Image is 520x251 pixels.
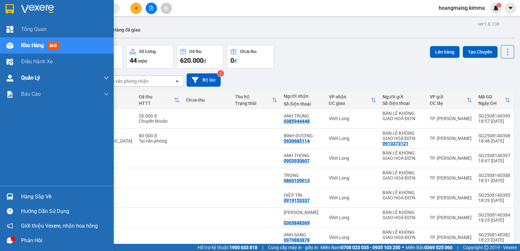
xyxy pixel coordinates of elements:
div: HIỆP TÍN [284,193,322,198]
img: warehouse-icon [6,75,13,82]
div: 0903930607 [284,158,310,163]
strong: 0369 525 060 [424,245,452,250]
div: Vĩnh Long [329,156,376,161]
th: Toggle SortBy [426,92,475,109]
span: file-add [149,6,153,10]
div: Chọn văn phòng nhận [104,78,149,84]
button: caret-down [505,3,516,14]
div: HTTT [139,101,174,106]
div: Vĩnh Long [329,195,376,200]
span: 1 [498,3,500,7]
button: Số lượng44món [126,45,173,69]
button: Bộ lọc [187,73,221,87]
div: Vĩnh Long [329,235,376,240]
span: caret-down [508,5,513,11]
img: warehouse-icon [6,58,13,65]
div: 0365848369 [284,220,310,225]
div: Chưa thu [240,49,256,54]
button: Lên hàng [430,46,460,58]
div: 18:31 [DATE] [478,178,510,183]
div: BÁN LẺ KHÔNG GIAO HOÁ ĐƠN [383,111,423,121]
span: Hỗ trợ kỹ thuật: [198,244,257,251]
div: TP. [PERSON_NAME] [430,175,472,181]
div: BÁN LẺ KHÔNG GIAO HOÁ ĐƠN [383,210,423,220]
div: ĐC giao [329,101,371,106]
div: Ngày ĐH [478,101,505,106]
img: icon-new-feature [493,5,499,11]
span: đ [234,58,237,64]
button: plus [130,3,142,14]
button: file-add [146,3,157,14]
div: BÁN LẺ KHÔNG GIAO HOÁ ĐƠN [383,170,423,181]
div: 0869109013 [284,178,310,183]
span: 0 [230,56,234,64]
div: TP. [PERSON_NAME] [430,156,472,161]
img: logo-vxr [6,4,14,14]
div: Mã GD [478,94,505,99]
div: TRỌNG [284,173,322,178]
div: 0913373121 [383,141,409,146]
div: VP gửi [430,94,467,99]
div: SG2508140388 [478,173,510,178]
span: | [457,244,458,251]
button: Hàng đã giao [108,22,146,38]
div: SG2508140382 [478,232,510,237]
th: Toggle SortBy [232,92,280,109]
th: Toggle SortBy [326,92,379,109]
img: solution-icon [6,91,13,98]
span: đ [203,58,206,64]
span: Miền Nam [320,244,400,251]
div: 18:29 [DATE] [478,198,510,203]
div: 18:57 [DATE] [478,119,510,124]
span: | [262,244,263,251]
div: 0979883878 [284,237,310,243]
div: ver 1.8.138 [478,20,500,28]
div: SG2508140399 [478,113,510,119]
span: Miền Bắc [406,244,452,251]
div: TP. [PERSON_NAME] [430,116,472,121]
div: BÁN LẺ KHÔNG GIAO HOÁ ĐƠN [383,230,423,240]
span: món [138,58,147,64]
span: ... [284,215,288,220]
th: Toggle SortBy [136,92,183,109]
div: SG2508140397 [478,153,510,158]
span: hoangmaisg.kimma [434,4,490,12]
strong: 1900 633 818 [229,245,257,250]
div: ĐC lấy [430,101,467,106]
div: Số điện thoại [383,101,423,106]
span: Quản Lý [21,74,40,82]
span: aim [164,6,168,10]
div: 0919153337 [284,198,310,203]
div: TP. [PERSON_NAME] [430,235,472,240]
span: copyright [484,245,488,250]
span: plus [134,6,138,10]
button: Chưa thu0đ [227,45,274,69]
div: 20.000 đ [139,113,179,119]
div: SG2508140385 [478,193,510,198]
div: Hướng dẫn sử dụng [21,207,109,216]
div: 18:25 [DATE] [478,218,510,223]
div: BÁN LẺ KHÔNG GIAO HOÁ ĐƠN [383,131,423,141]
span: Điều hành xe [21,57,53,66]
span: Báo cáo [21,90,41,98]
div: SG2508140398 [478,133,510,138]
img: warehouse-icon [6,42,13,49]
div: 80.000 đ [139,133,179,138]
img: warehouse-icon [6,193,13,200]
div: TP. [PERSON_NAME] [430,195,472,200]
button: Tạo Chuyến [463,46,498,58]
span: notification [7,223,13,229]
div: TP. [PERSON_NAME] [430,215,472,220]
div: Chưa thu [186,97,228,103]
div: Số điện thoại [284,101,322,107]
div: Phản hồi [21,236,109,245]
div: ANH THÔNG [284,153,322,158]
span: message [7,237,13,244]
sup: 2 [217,70,224,77]
div: Hàng sắp về [21,192,109,202]
button: Đã thu620.000đ [176,45,224,69]
span: Tổng Quan [21,25,46,33]
div: Đã thu [139,94,174,99]
span: down [104,92,109,97]
div: 18:47 [DATE] [478,158,510,163]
